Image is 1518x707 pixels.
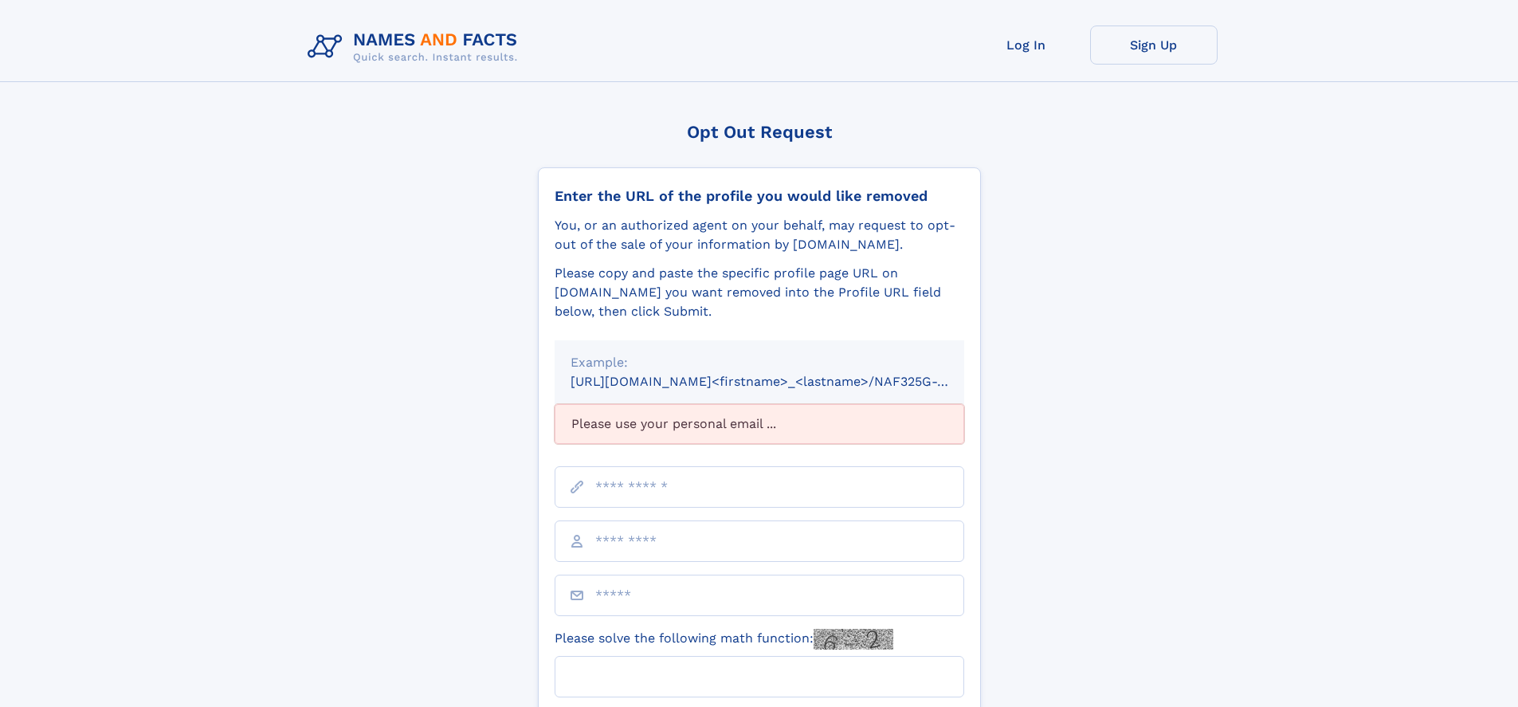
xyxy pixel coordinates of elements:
img: Logo Names and Facts [301,26,531,69]
div: Please copy and paste the specific profile page URL on [DOMAIN_NAME] you want removed into the Pr... [555,264,964,321]
div: Opt Out Request [538,122,981,142]
div: Please use your personal email ... [555,404,964,444]
a: Sign Up [1090,26,1218,65]
label: Please solve the following math function: [555,629,893,650]
small: [URL][DOMAIN_NAME]<firstname>_<lastname>/NAF325G-xxxxxxxx [571,374,994,389]
div: Enter the URL of the profile you would like removed [555,187,964,205]
a: Log In [963,26,1090,65]
div: You, or an authorized agent on your behalf, may request to opt-out of the sale of your informatio... [555,216,964,254]
div: Example: [571,353,948,372]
